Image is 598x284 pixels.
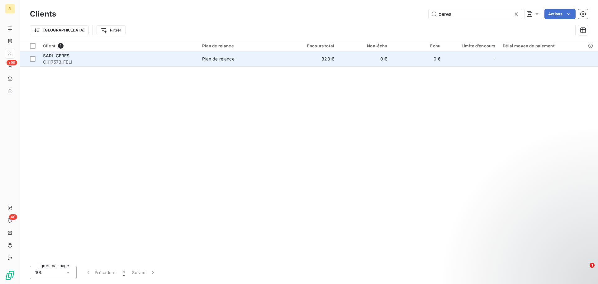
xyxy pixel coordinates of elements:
[473,224,598,267] iframe: Intercom notifications message
[5,4,15,14] div: FI
[35,269,43,276] span: 100
[429,9,522,19] input: Rechercher
[590,263,595,268] span: 1
[202,56,234,62] div: Plan de relance
[395,43,440,48] div: Échu
[82,266,119,279] button: Précédent
[30,8,56,20] h3: Clients
[342,43,387,48] div: Non-échu
[97,25,125,35] button: Filtrer
[43,53,70,58] span: SARL CERES
[577,263,592,278] iframe: Intercom live chat
[5,270,15,280] img: Logo LeanPay
[338,51,391,66] td: 0 €
[123,269,125,276] span: 1
[493,56,495,62] span: -
[202,43,281,48] div: Plan de relance
[58,43,64,49] span: 1
[43,43,55,48] span: Client
[30,25,89,35] button: [GEOGRAPHIC_DATA]
[503,43,594,48] div: Délai moyen de paiement
[119,266,128,279] button: 1
[285,51,338,66] td: 323 €
[289,43,334,48] div: Encours total
[7,60,17,65] span: +99
[43,59,195,65] span: C_117573_FELI
[544,9,576,19] button: Actions
[9,214,17,220] span: 40
[448,43,495,48] div: Limite d’encours
[391,51,444,66] td: 0 €
[128,266,160,279] button: Suivant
